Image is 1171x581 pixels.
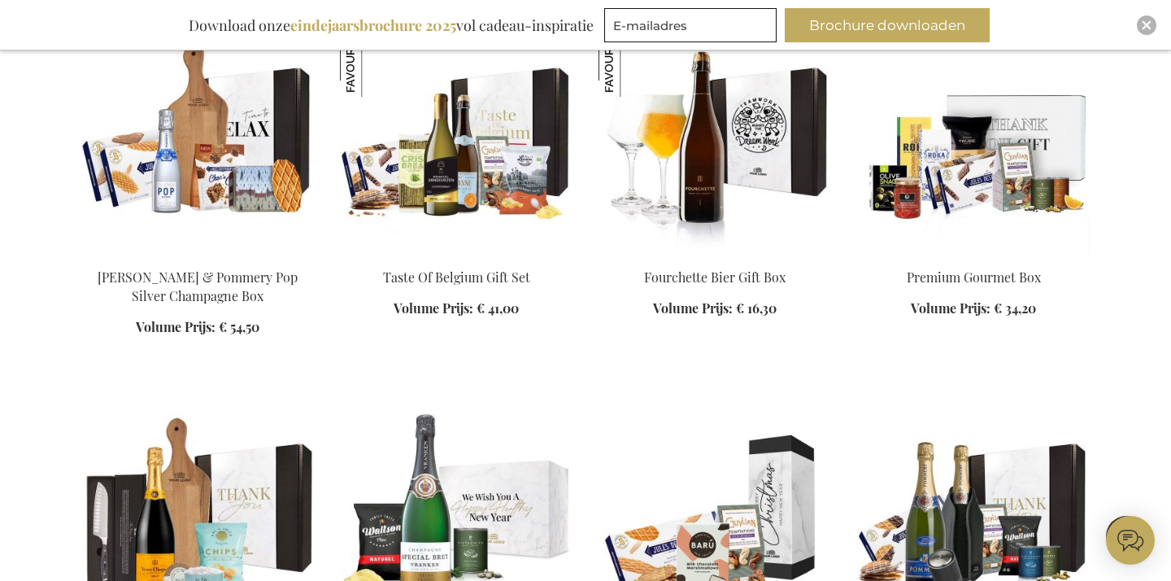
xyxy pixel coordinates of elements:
button: Brochure downloaden [785,8,990,42]
span: Volume Prijs: [653,299,733,317]
span: Volume Prijs: [911,299,990,317]
span: Volume Prijs: [136,318,215,335]
img: Premium Gourmet Box [857,27,1090,255]
img: Close [1142,20,1151,30]
iframe: belco-activator-frame [1106,516,1155,565]
span: € 41,00 [477,299,519,317]
span: € 34,20 [994,299,1036,317]
input: E-mailadres [604,8,777,42]
a: Fourchette Beer Gift Box Fourchette Bier Gift Box [599,248,831,264]
img: Sweet Delights & Pommery Pop Silver Champagne Box [81,27,314,255]
img: Taste Of Belgium Gift Set [340,27,572,255]
img: Fourchette Beer Gift Box [599,27,831,255]
a: Premium Gourmet Box [907,269,1041,286]
a: Premium Gourmet Box [857,248,1090,264]
a: Fourchette Bier Gift Box [644,269,786,286]
span: Volume Prijs: [394,299,473,317]
img: Taste Of Belgium Gift Set [340,27,410,97]
div: Close [1137,15,1156,35]
b: eindejaarsbrochure 2025 [290,15,456,35]
a: Sweet Delights & Pommery Pop Silver Champagne Box [81,248,314,264]
a: Volume Prijs: € 54,50 [136,318,259,337]
a: Volume Prijs: € 16,30 [653,299,777,318]
a: Taste Of Belgium Gift Set Taste Of Belgium Gift Set [340,248,572,264]
span: € 54,50 [219,318,259,335]
img: Fourchette Bier Gift Box [599,27,668,97]
div: Download onze vol cadeau-inspiratie [181,8,601,42]
a: Volume Prijs: € 34,20 [911,299,1036,318]
a: [PERSON_NAME] & Pommery Pop Silver Champagne Box [98,269,298,304]
span: € 16,30 [736,299,777,317]
a: Volume Prijs: € 41,00 [394,299,519,318]
a: Taste Of Belgium Gift Set [383,269,530,286]
form: marketing offers and promotions [604,8,781,47]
